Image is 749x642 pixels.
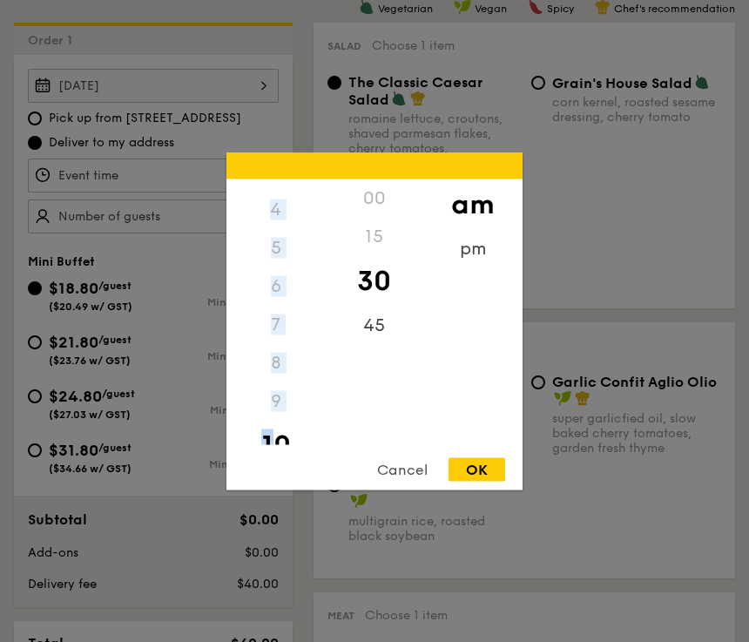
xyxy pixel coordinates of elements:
[226,190,325,228] div: 4
[325,306,423,344] div: 45
[226,267,325,305] div: 6
[226,228,325,267] div: 5
[325,179,423,217] div: 00
[325,255,423,306] div: 30
[226,382,325,420] div: 9
[449,457,505,481] div: OK
[226,343,325,382] div: 8
[423,179,522,229] div: am
[423,229,522,267] div: pm
[325,217,423,255] div: 15
[226,305,325,343] div: 7
[226,420,325,470] div: 10
[360,457,445,481] div: Cancel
